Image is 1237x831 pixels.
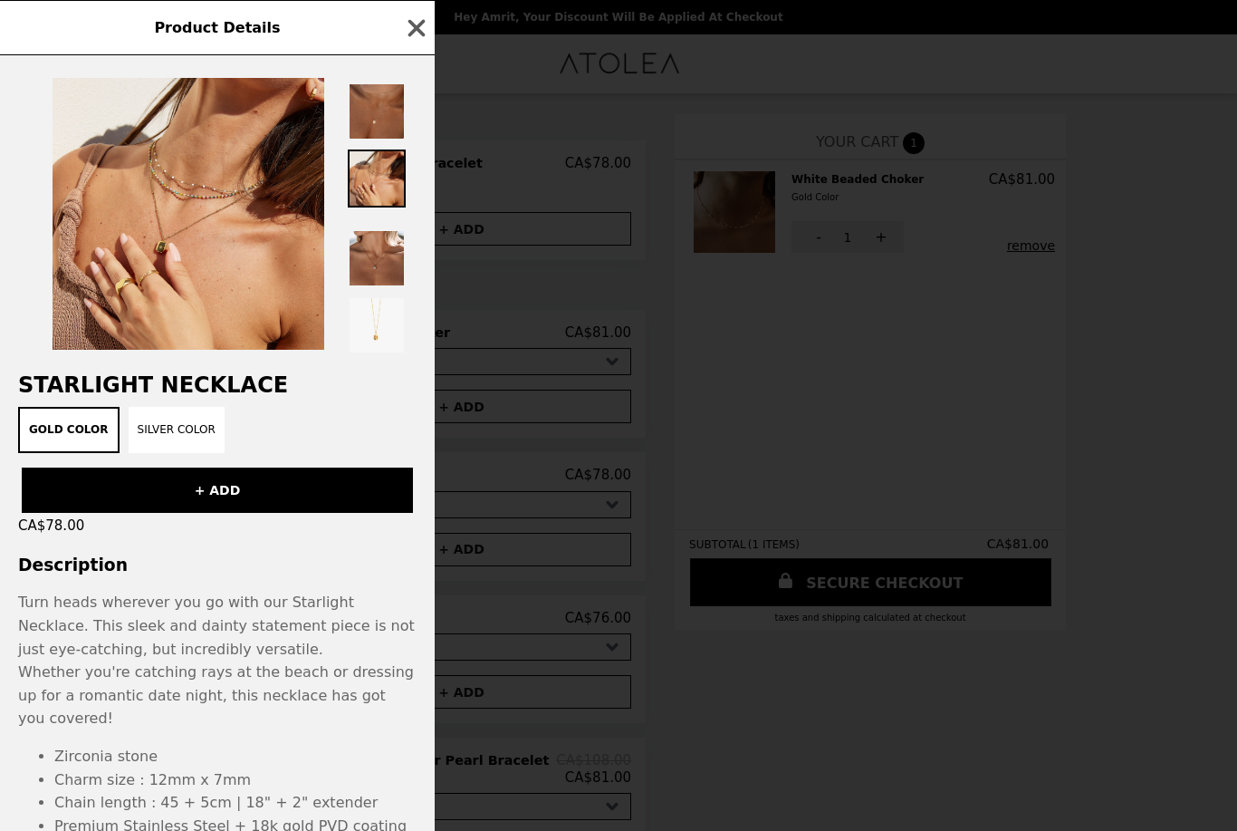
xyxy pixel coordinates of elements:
img: Thumbnail 1 [348,82,406,140]
img: Gold Color [53,78,324,350]
button: + ADD [22,468,413,513]
button: Gold Color [18,407,120,453]
span: Product Details [154,19,280,36]
li: Charm size : 12mm x 7mm [54,768,417,792]
li: Zirconia stone [54,745,417,768]
p: Turn heads wherever you go with our Starlight Necklace. This sleek and dainty statement piece is ... [18,591,417,661]
img: Thumbnail 5 [348,296,406,354]
img: Thumbnail 4 [348,229,406,287]
li: Chain length : 45 + 5cm | 18" + 2" extender [54,791,417,815]
img: Thumbnail 3 [348,217,406,220]
img: Thumbnail 2 [348,150,406,208]
button: Silver Color [129,407,225,453]
p: Whether you're catching rays at the beach or dressing up for a romantic date night, this necklace... [18,661,417,730]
